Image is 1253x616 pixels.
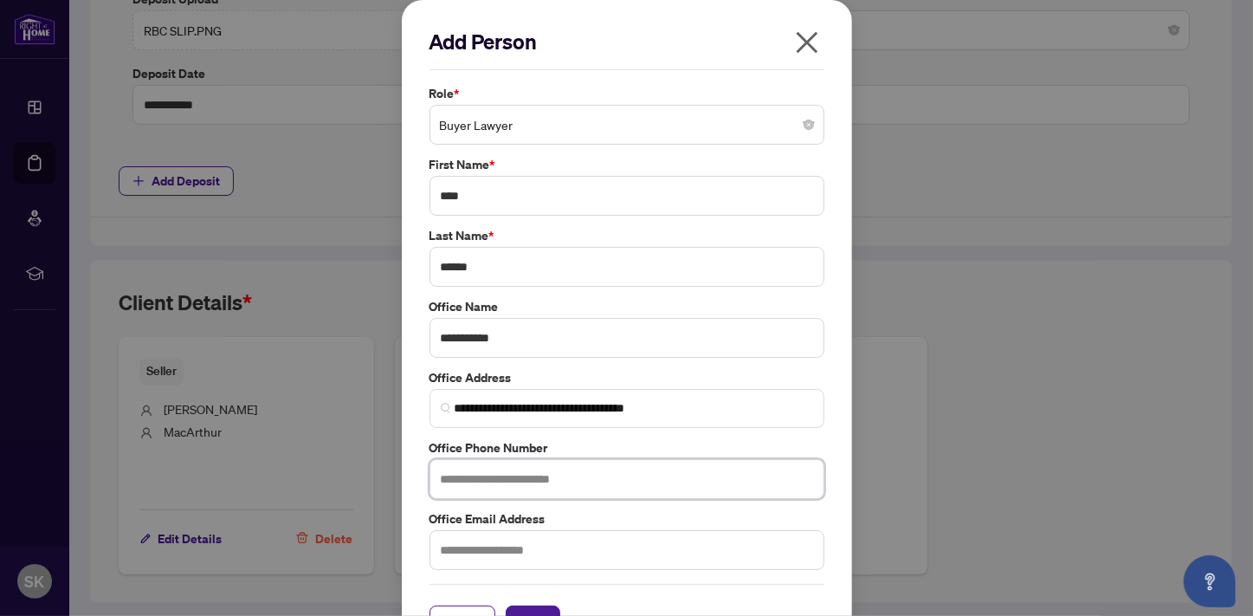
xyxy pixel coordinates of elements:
label: First Name [430,155,824,174]
span: close-circle [804,120,814,130]
img: search_icon [441,403,451,413]
label: Office Name [430,297,824,316]
label: Last Name [430,226,824,245]
label: Role [430,84,824,103]
h2: Add Person [430,28,824,55]
label: Office Email Address [430,509,824,528]
span: Buyer Lawyer [440,108,814,141]
span: close [793,29,821,56]
label: Office Phone Number [430,438,824,457]
label: Office Address [430,368,824,387]
button: Open asap [1184,555,1236,607]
